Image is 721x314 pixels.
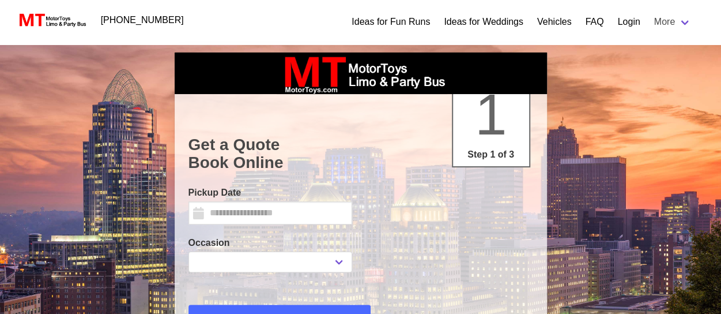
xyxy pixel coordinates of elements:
[537,15,572,29] a: Vehicles
[585,15,603,29] a: FAQ
[647,10,698,33] a: More
[617,15,640,29] a: Login
[188,236,352,250] label: Occasion
[188,136,533,172] h1: Get a Quote Book Online
[188,186,352,200] label: Pickup Date
[352,15,430,29] a: Ideas for Fun Runs
[94,9,191,32] a: [PHONE_NUMBER]
[274,53,447,94] img: box_logo_brand.jpeg
[475,82,507,147] span: 1
[458,148,524,162] p: Step 1 of 3
[16,12,87,28] img: MotorToys Logo
[444,15,523,29] a: Ideas for Weddings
